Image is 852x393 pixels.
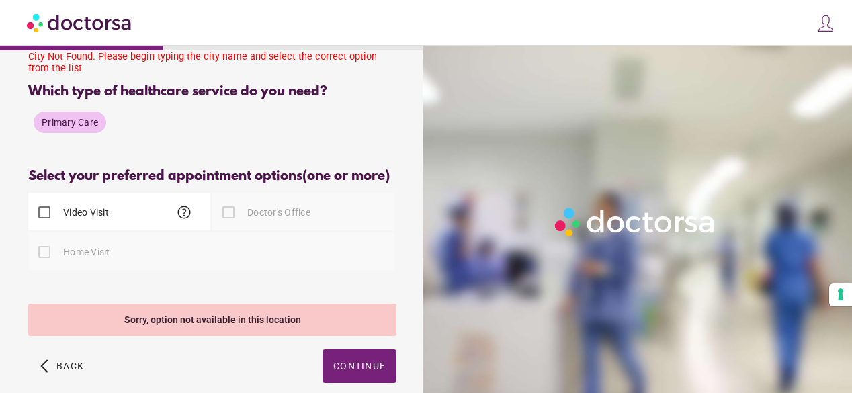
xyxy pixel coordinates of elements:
[60,206,109,219] label: Video Visit
[550,203,721,241] img: Logo-Doctorsa-trans-White-partial-flat.png
[829,283,852,306] button: Your consent preferences for tracking technologies
[302,169,390,184] span: (one or more)
[27,7,133,38] img: Doctorsa.com
[28,84,396,99] div: Which type of healthcare service do you need?
[333,361,386,372] span: Continue
[56,361,84,372] span: Back
[245,206,310,219] label: Doctor's Office
[60,245,110,259] label: Home Visit
[323,349,396,383] button: Continue
[176,204,192,220] span: help
[28,169,396,184] div: Select your preferred appointment options
[42,117,98,128] span: Primary Care
[28,51,396,74] div: City Not Found. Please begin typing the city name and select the correct option from the list
[28,304,396,336] div: Sorry, option not available in this location
[816,14,835,33] img: icons8-customer-100.png
[35,349,89,383] button: arrow_back_ios Back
